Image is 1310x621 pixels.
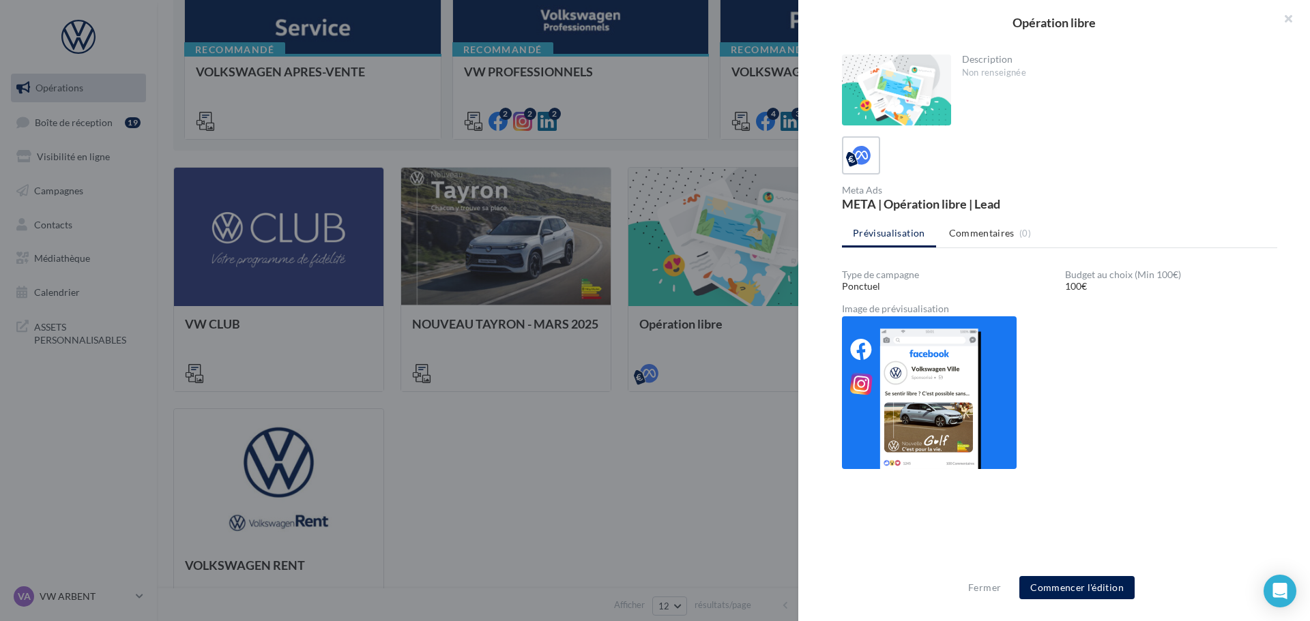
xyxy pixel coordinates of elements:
span: Commentaires [949,226,1015,240]
div: Image de prévisualisation [842,304,1277,314]
div: META | Opération libre | Lead [842,198,1054,210]
button: Fermer [963,579,1006,596]
div: Opération libre [820,16,1288,29]
div: Description [962,55,1267,64]
div: Ponctuel [842,279,1054,293]
div: Meta Ads [842,185,1054,195]
button: Commencer l'édition [1019,576,1135,599]
span: (0) [1019,228,1031,239]
div: Type de campagne [842,270,1054,279]
div: Budget au choix (Min 100€) [1065,270,1277,279]
div: Open Intercom Messenger [1264,575,1296,607]
img: 4aa60d2d72a41187585649801794e35e.png [842,316,1017,469]
div: Non renseignée [962,67,1267,79]
div: 100€ [1065,279,1277,293]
